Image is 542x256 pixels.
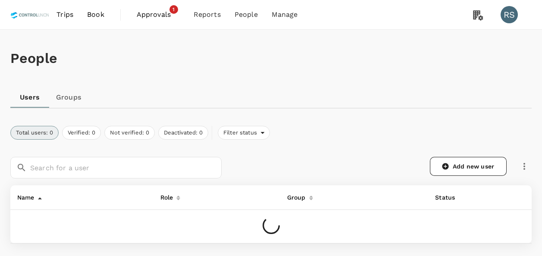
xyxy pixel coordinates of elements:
h1: People [10,50,532,66]
span: Filter status [218,129,260,137]
a: Add new user [430,157,507,176]
input: Search for a user [30,157,222,178]
button: Deactivated: 0 [158,126,208,140]
div: Filter status [218,126,270,140]
img: Control Union Malaysia Sdn. Bhd. [10,5,50,24]
div: Role [157,189,173,203]
span: Book [87,9,104,20]
button: Not verified: 0 [104,126,155,140]
span: 1 [169,5,178,14]
button: Verified: 0 [62,126,101,140]
div: RS [501,6,518,23]
span: Reports [194,9,221,20]
span: Trips [56,9,73,20]
span: Approvals [137,9,180,20]
th: Status [428,185,480,210]
span: People [235,9,258,20]
span: Manage [272,9,298,20]
div: Group [284,189,306,203]
a: Groups [49,87,88,108]
a: Users [10,87,49,108]
button: Total users: 0 [10,126,59,140]
div: Name [14,189,34,203]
